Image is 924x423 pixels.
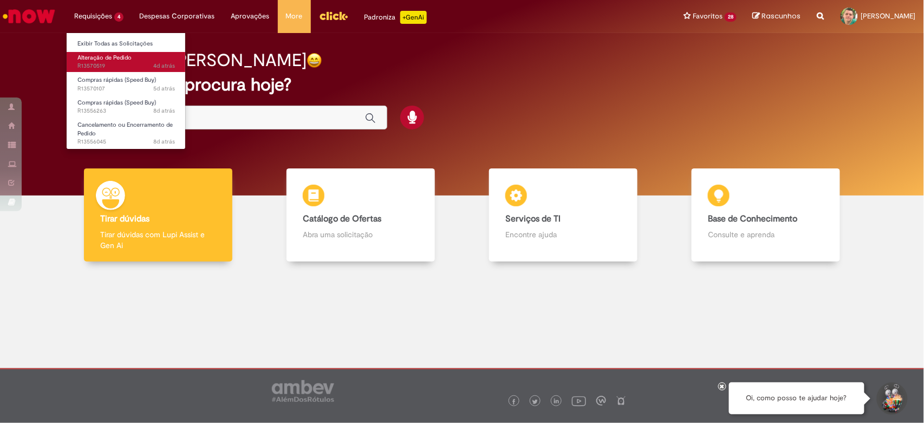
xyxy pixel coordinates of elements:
time: 26/09/2025 11:27:03 [153,84,175,93]
span: Requisições [74,11,112,22]
a: Aberto R13556263 : Compras rápidas (Speed Buy) [67,97,186,117]
img: click_logo_yellow_360x200.png [319,8,348,24]
span: 4d atrás [153,62,175,70]
span: 28 [725,12,737,22]
button: Iniciar Conversa de Suporte [875,382,908,415]
span: Compras rápidas (Speed Buy) [77,99,156,107]
span: Favoritos [693,11,723,22]
span: 5d atrás [153,84,175,93]
h2: O que você procura hoje? [87,75,837,94]
a: Aberto R13570107 : Compras rápidas (Speed Buy) [67,74,186,94]
time: 22/09/2025 16:30:08 [153,107,175,115]
span: Aprovações [231,11,270,22]
img: logo_footer_youtube.png [572,394,586,408]
span: Rascunhos [762,11,801,21]
img: happy-face.png [307,53,322,68]
ul: Requisições [66,32,186,149]
span: R13570107 [77,84,175,93]
div: Padroniza [365,11,427,24]
a: Catálogo de Ofertas Abra uma solicitação [259,168,462,262]
img: logo_footer_linkedin.png [554,399,559,405]
span: Compras rápidas (Speed Buy) [77,76,156,84]
span: 8d atrás [153,107,175,115]
img: logo_footer_naosei.png [616,396,626,406]
a: Aberto R13556045 : Cancelamento ou Encerramento de Pedido [67,119,186,142]
img: logo_footer_twitter.png [532,399,538,405]
span: R13556263 [77,107,175,115]
span: [PERSON_NAME] [861,11,916,21]
a: Exibir Todas as Solicitações [67,38,186,50]
a: Serviços de TI Encontre ajuda [462,168,665,262]
p: +GenAi [400,11,427,24]
b: Base de Conhecimento [708,213,797,224]
p: Consulte e aprenda [708,229,823,240]
span: Cancelamento ou Encerramento de Pedido [77,121,173,138]
time: 26/09/2025 13:02:59 [153,62,175,70]
b: Tirar dúvidas [100,213,149,224]
div: Oi, como posso te ajudar hoje? [729,382,864,414]
span: R13570519 [77,62,175,70]
img: logo_footer_facebook.png [511,399,517,405]
b: Serviços de TI [505,213,561,224]
a: Tirar dúvidas Tirar dúvidas com Lupi Assist e Gen Ai [57,168,259,262]
span: More [286,11,303,22]
img: logo_footer_ambev_rotulo_gray.png [272,380,334,402]
span: Alteração de Pedido [77,54,132,62]
a: Rascunhos [753,11,801,22]
p: Encontre ajuda [505,229,621,240]
p: Tirar dúvidas com Lupi Assist e Gen Ai [100,229,216,251]
a: Aberto R13570519 : Alteração de Pedido [67,52,186,72]
b: Catálogo de Ofertas [303,213,381,224]
time: 22/09/2025 15:52:41 [153,138,175,146]
img: logo_footer_workplace.png [596,396,606,406]
span: Despesas Corporativas [140,11,215,22]
img: ServiceNow [1,5,57,27]
h2: Boa tarde, [PERSON_NAME] [87,51,307,70]
span: 8d atrás [153,138,175,146]
a: Base de Conhecimento Consulte e aprenda [665,168,867,262]
span: R13556045 [77,138,175,146]
p: Abra uma solicitação [303,229,418,240]
span: 4 [114,12,123,22]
